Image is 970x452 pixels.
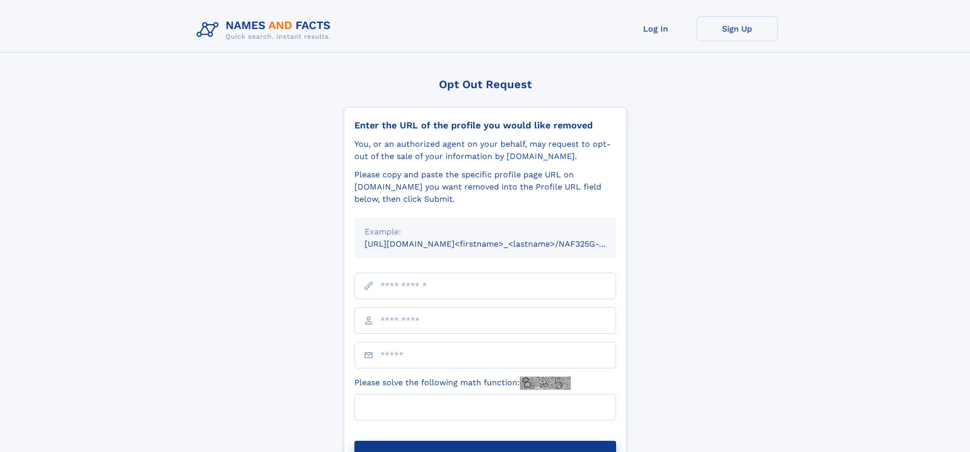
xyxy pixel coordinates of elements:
[354,377,571,390] label: Please solve the following math function:
[354,169,616,205] div: Please copy and paste the specific profile page URL on [DOMAIN_NAME] you want removed into the Pr...
[354,138,616,163] div: You, or an authorized agent on your behalf, may request to opt-out of the sale of your informatio...
[615,16,697,41] a: Log In
[354,120,616,131] div: Enter the URL of the profile you would like removed
[365,226,606,238] div: Example:
[697,16,778,41] a: Sign Up
[344,78,627,91] div: Opt Out Request
[365,239,635,249] small: [URL][DOMAIN_NAME]<firstname>_<lastname>/NAF325G-xxxxxxxx
[192,16,339,44] img: Logo Names and Facts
